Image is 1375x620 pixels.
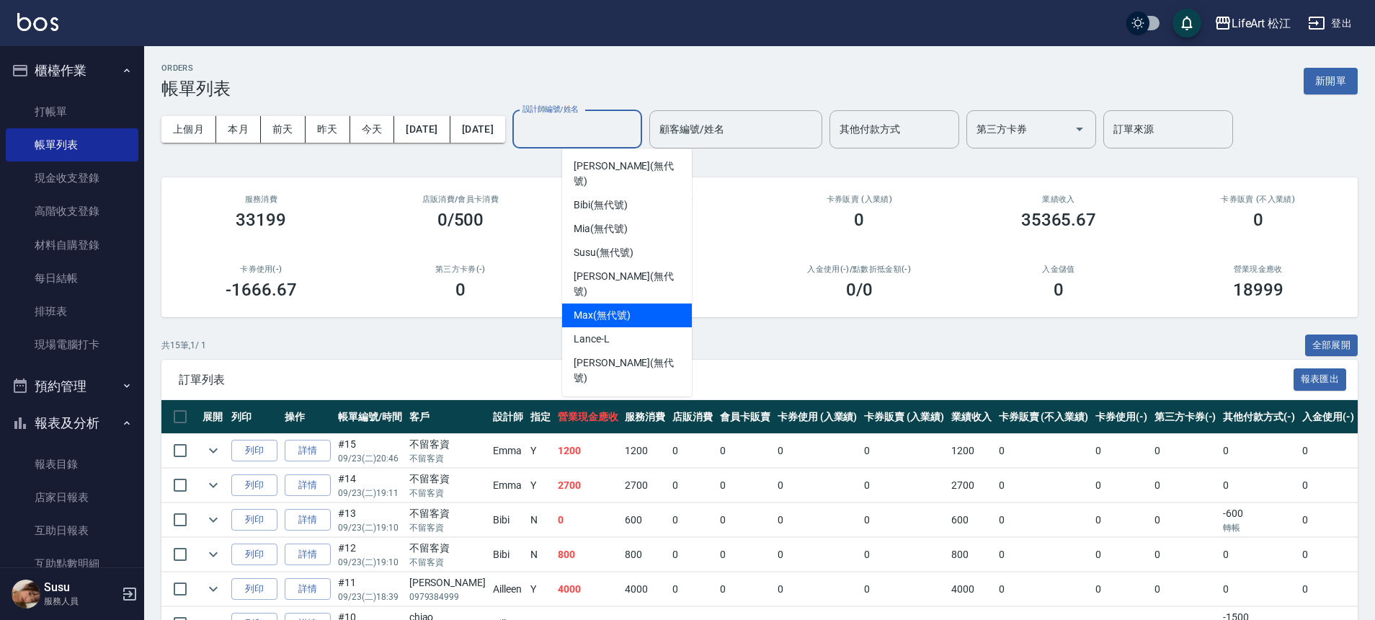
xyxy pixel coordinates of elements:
td: 0 [716,538,774,572]
td: 0 [1299,469,1358,502]
span: Mia (無代號) [574,221,628,236]
td: Emma [489,434,527,468]
td: 0 [1299,503,1358,537]
span: [PERSON_NAME] (無代號) [574,159,680,189]
td: 0 [860,434,948,468]
button: 列印 [231,474,277,497]
td: 0 [860,503,948,537]
th: 展開 [199,400,228,434]
a: 新開單 [1304,74,1358,87]
p: 不留客資 [409,487,486,500]
h3: 33199 [236,210,286,230]
button: 前天 [261,116,306,143]
a: 詳情 [285,440,331,462]
th: 客戶 [406,400,489,434]
td: 0 [669,469,716,502]
h2: 營業現金應收 [1175,265,1340,274]
td: 0 [1092,469,1151,502]
td: 0 [669,572,716,606]
button: 列印 [231,509,277,531]
h3: 服務消費 [179,195,344,204]
button: save [1172,9,1201,37]
td: 0 [554,503,622,537]
td: 800 [621,538,669,572]
td: 0 [860,469,948,502]
button: 本月 [216,116,261,143]
td: 800 [554,538,622,572]
button: 昨天 [306,116,350,143]
td: 2700 [554,469,622,502]
td: 0 [774,434,861,468]
h3: 帳單列表 [161,79,231,99]
h2: 入金儲值 [976,265,1142,274]
img: Person [12,580,40,608]
button: [DATE] [394,116,450,143]
td: 0 [774,538,861,572]
td: #12 [334,538,406,572]
h3: 0/500 [437,210,484,230]
td: Y [527,434,554,468]
button: expand row [203,440,224,461]
p: 不留客資 [409,452,486,465]
td: 0 [1219,538,1299,572]
th: 第三方卡券(-) [1151,400,1220,434]
td: 1200 [554,434,622,468]
a: 帳單列表 [6,128,138,161]
span: Bibi (無代號) [574,198,628,213]
button: expand row [203,578,224,600]
button: LifeArt 松江 [1209,9,1297,38]
td: N [527,503,554,537]
td: 4000 [554,572,622,606]
span: [PERSON_NAME] (無代號) [574,355,680,386]
a: 報表目錄 [6,448,138,481]
h2: 入金使用(-) /點數折抵金額(-) [777,265,942,274]
th: 服務消費 [621,400,669,434]
td: 0 [1092,503,1151,537]
span: Susu (無代號) [574,245,633,260]
td: 0 [716,572,774,606]
button: 全部展開 [1305,335,1358,357]
button: 今天 [350,116,395,143]
td: 0 [995,434,1092,468]
td: 0 [774,572,861,606]
td: 0 [1092,538,1151,572]
button: 上個月 [161,116,216,143]
th: 卡券使用 (入業績) [774,400,861,434]
td: 4000 [621,572,669,606]
td: 0 [1299,538,1358,572]
a: 互助點數明細 [6,547,138,580]
button: [DATE] [450,116,505,143]
td: 0 [716,503,774,537]
td: 2700 [948,469,995,502]
p: 09/23 (二) 19:11 [338,487,402,500]
td: 0 [1151,572,1220,606]
td: 0 [1219,469,1299,502]
td: 0 [1219,572,1299,606]
td: 0 [1219,434,1299,468]
h2: 業績收入 [976,195,1142,204]
button: 列印 [231,578,277,601]
p: 不留客資 [409,521,486,534]
button: 預約管理 [6,368,138,405]
td: -600 [1219,503,1299,537]
td: #13 [334,503,406,537]
h2: 店販消費 /會員卡消費 [378,195,543,204]
a: 高階收支登錄 [6,195,138,228]
td: 0 [774,503,861,537]
th: 操作 [281,400,334,434]
h3: -1666.67 [226,280,297,300]
button: 新開單 [1304,68,1358,94]
a: 報表匯出 [1294,372,1347,386]
th: 卡券使用(-) [1092,400,1151,434]
h3: 0 [854,210,864,230]
td: Y [527,572,554,606]
button: expand row [203,474,224,496]
a: 詳情 [285,544,331,566]
td: 1200 [621,434,669,468]
a: 詳情 [285,474,331,497]
td: 0 [774,469,861,502]
td: 0 [716,434,774,468]
td: 0 [1151,538,1220,572]
button: 報表匯出 [1294,368,1347,391]
a: 打帳單 [6,95,138,128]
